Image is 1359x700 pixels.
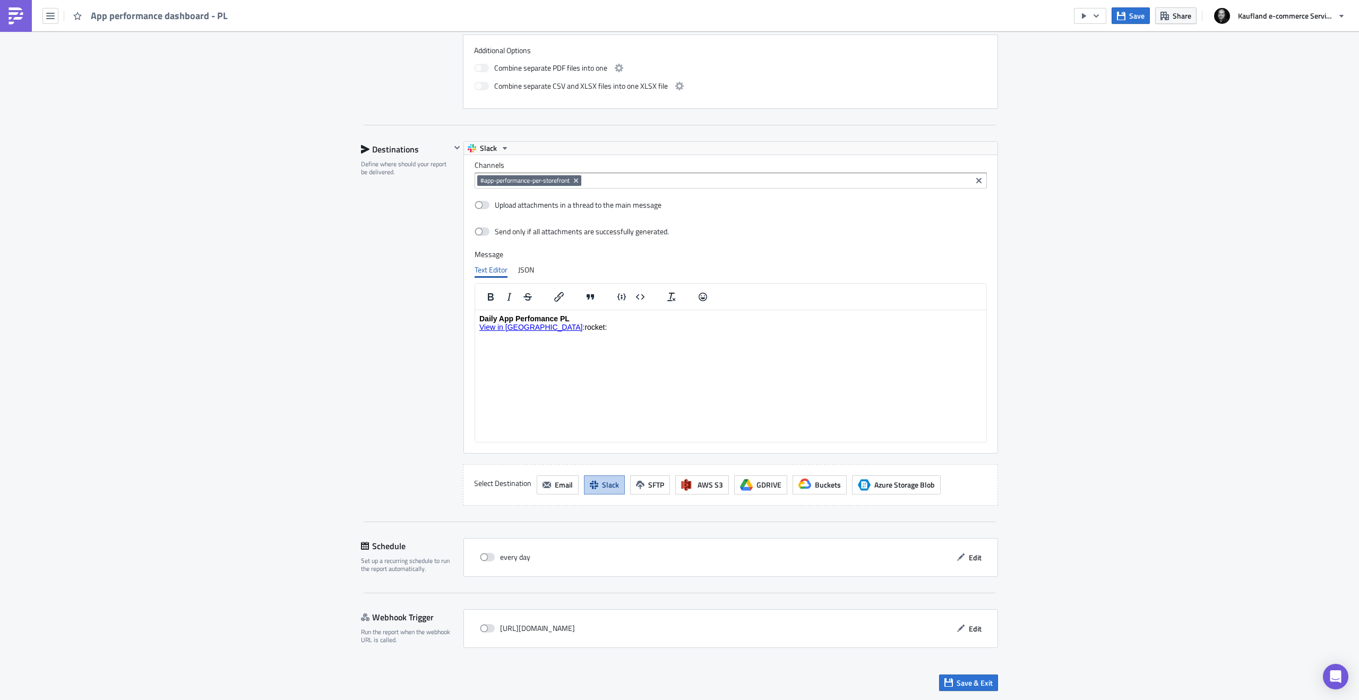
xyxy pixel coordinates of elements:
[1208,4,1351,28] button: Kaufland e-commerce Services GmbH & Co. KG
[694,289,712,304] button: Emojis
[494,80,668,92] span: Combine separate CSV and XLSX files into one XLSX file
[518,262,534,278] div: JSON
[1112,7,1150,24] button: Save
[602,479,619,490] span: Slack
[648,479,664,490] span: SFTP
[874,479,935,490] span: Azure Storage Blob
[361,609,463,625] div: Webhook Trigger
[494,62,607,74] span: Combine separate PDF files into one
[475,262,508,278] div: Text Editor
[675,475,729,494] button: AWS S3
[475,160,987,170] label: Channels
[361,141,451,157] div: Destinations
[555,479,573,490] span: Email
[474,46,987,55] label: Additional Options
[1155,7,1197,24] button: Share
[91,10,229,22] span: App performance dashboard - PL
[630,475,670,494] button: SFTP
[631,289,649,304] button: Insert code block
[1238,10,1334,21] span: Kaufland e-commerce Services GmbH & Co. KG
[1173,10,1191,21] span: Share
[793,475,847,494] button: Buckets
[951,549,987,566] button: Edit
[1323,664,1348,689] div: Open Intercom Messenger
[480,176,570,185] span: #app-performance-per-storefront
[7,7,24,24] img: PushMetrics
[613,289,631,304] button: Insert code line
[475,250,987,259] label: Message
[451,141,463,154] button: Hide content
[495,227,669,236] div: Send only if all attachments are successfully generated.
[1213,7,1231,25] img: Avatar
[858,479,871,491] span: Azure Storage Blob
[361,557,457,573] div: Set up a recurring schedule to run the report automatically.
[361,628,457,644] div: Run the report when the webhook URL is called.
[537,475,579,494] button: Email
[852,475,941,494] button: Azure Storage BlobAzure Storage Blob
[474,475,531,491] label: Select Destination
[480,620,575,636] div: [URL][DOMAIN_NAME]
[969,552,982,563] span: Edit
[481,289,500,304] button: Bold
[734,475,787,494] button: GDRIVE
[581,289,599,304] button: Blockquote
[475,200,661,210] label: Upload attachments in a thread to the main message
[957,677,993,688] span: Save & Exit
[361,160,451,176] div: Define where should your report be delivered.
[480,142,497,155] span: Slack
[475,310,986,442] iframe: Rich Text Area
[969,623,982,634] span: Edit
[815,479,841,490] span: Buckets
[698,479,723,490] span: AWS S3
[361,538,463,554] div: Schedule
[464,142,513,155] button: Slack
[550,289,568,304] button: Insert/edit link
[663,289,681,304] button: Clear formatting
[584,475,625,494] button: Slack
[519,289,537,304] button: Strikethrough
[480,549,530,565] div: every day
[572,175,581,186] button: Remove Tag
[500,289,518,304] button: Italic
[973,174,985,187] button: Clear selected items
[939,675,998,691] button: Save & Exit
[1129,10,1145,21] span: Save
[756,479,781,490] span: GDRIVE
[951,620,987,637] button: Edit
